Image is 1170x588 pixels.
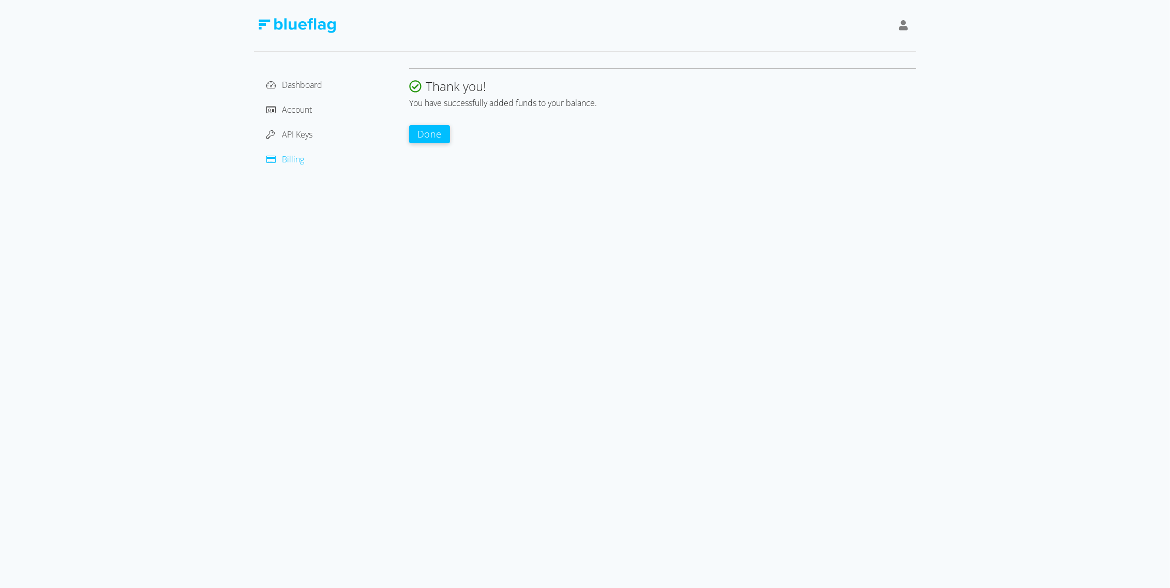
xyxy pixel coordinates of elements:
[409,125,450,143] button: Done
[282,79,322,91] span: Dashboard
[409,97,597,109] span: You have successfully added funds to your balance.
[266,129,312,140] a: API Keys
[282,129,312,140] span: API Keys
[266,79,322,91] a: Dashboard
[426,78,486,95] span: Thank you!
[282,104,312,115] span: Account
[266,154,304,165] a: Billing
[282,154,304,165] span: Billing
[258,18,336,33] img: Blue Flag Logo
[266,104,312,115] a: Account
